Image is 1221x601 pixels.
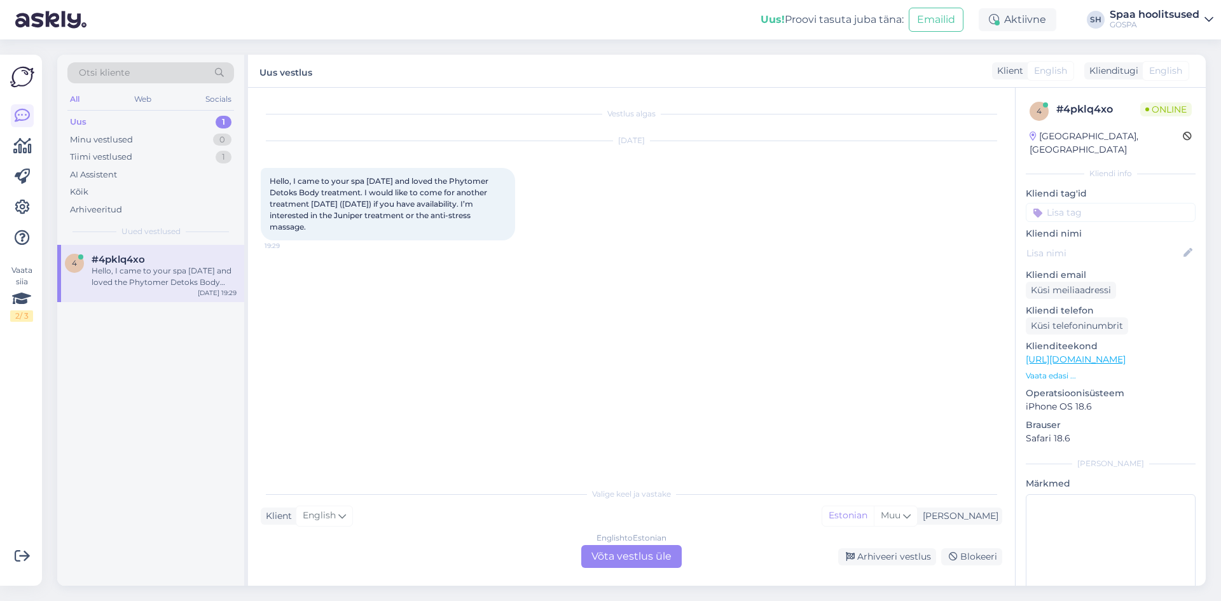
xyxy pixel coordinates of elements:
[1026,370,1196,382] p: Vaata edasi ...
[979,8,1056,31] div: Aktiivne
[1026,354,1126,365] a: [URL][DOMAIN_NAME]
[918,509,998,523] div: [PERSON_NAME]
[1026,418,1196,432] p: Brauser
[10,65,34,89] img: Askly Logo
[1026,268,1196,282] p: Kliendi email
[259,62,312,79] label: Uus vestlus
[1026,317,1128,335] div: Küsi telefoninumbrit
[213,134,231,146] div: 0
[70,151,132,163] div: Tiimi vestlused
[1140,102,1192,116] span: Online
[581,545,682,568] div: Võta vestlus üle
[70,134,133,146] div: Minu vestlused
[70,204,122,216] div: Arhiveeritud
[70,186,88,198] div: Kõik
[261,488,1002,500] div: Valige keel ja vastake
[261,108,1002,120] div: Vestlus algas
[881,509,900,521] span: Muu
[1026,168,1196,179] div: Kliendi info
[1026,246,1181,260] input: Lisa nimi
[1026,432,1196,445] p: Safari 18.6
[1026,187,1196,200] p: Kliendi tag'id
[10,265,33,322] div: Vaata siia
[1037,106,1042,116] span: 4
[1026,203,1196,222] input: Lisa tag
[203,91,234,107] div: Socials
[941,548,1002,565] div: Blokeeri
[1110,10,1199,20] div: Spaa hoolitsused
[1087,11,1105,29] div: SH
[270,176,490,231] span: Hello, I came to your spa [DATE] and loved the Phytomer Detoks Body treatment. I would like to co...
[198,288,237,298] div: [DATE] 19:29
[1026,282,1116,299] div: Küsi meiliaadressi
[121,226,181,237] span: Uued vestlused
[72,258,77,268] span: 4
[909,8,963,32] button: Emailid
[761,12,904,27] div: Proovi tasuta juba täna:
[1110,20,1199,30] div: GOSPA
[70,116,86,128] div: Uus
[216,151,231,163] div: 1
[216,116,231,128] div: 1
[92,254,145,265] span: #4pklq4xo
[265,241,312,251] span: 19:29
[261,135,1002,146] div: [DATE]
[1084,64,1138,78] div: Klienditugi
[10,310,33,322] div: 2 / 3
[303,509,336,523] span: English
[132,91,154,107] div: Web
[1149,64,1182,78] span: English
[1034,64,1067,78] span: English
[1026,387,1196,400] p: Operatsioonisüsteem
[1026,400,1196,413] p: iPhone OS 18.6
[1056,102,1140,117] div: # 4pklq4xo
[261,509,292,523] div: Klient
[1026,340,1196,353] p: Klienditeekond
[1026,458,1196,469] div: [PERSON_NAME]
[822,506,874,525] div: Estonian
[1026,477,1196,490] p: Märkmed
[70,169,117,181] div: AI Assistent
[1030,130,1183,156] div: [GEOGRAPHIC_DATA], [GEOGRAPHIC_DATA]
[67,91,82,107] div: All
[992,64,1023,78] div: Klient
[92,265,237,288] div: Hello, I came to your spa [DATE] and loved the Phytomer Detoks Body treatment. I would like to co...
[1026,227,1196,240] p: Kliendi nimi
[838,548,936,565] div: Arhiveeri vestlus
[761,13,785,25] b: Uus!
[1026,304,1196,317] p: Kliendi telefon
[79,66,130,79] span: Otsi kliente
[597,532,666,544] div: English to Estonian
[1110,10,1213,30] a: Spaa hoolitsusedGOSPA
